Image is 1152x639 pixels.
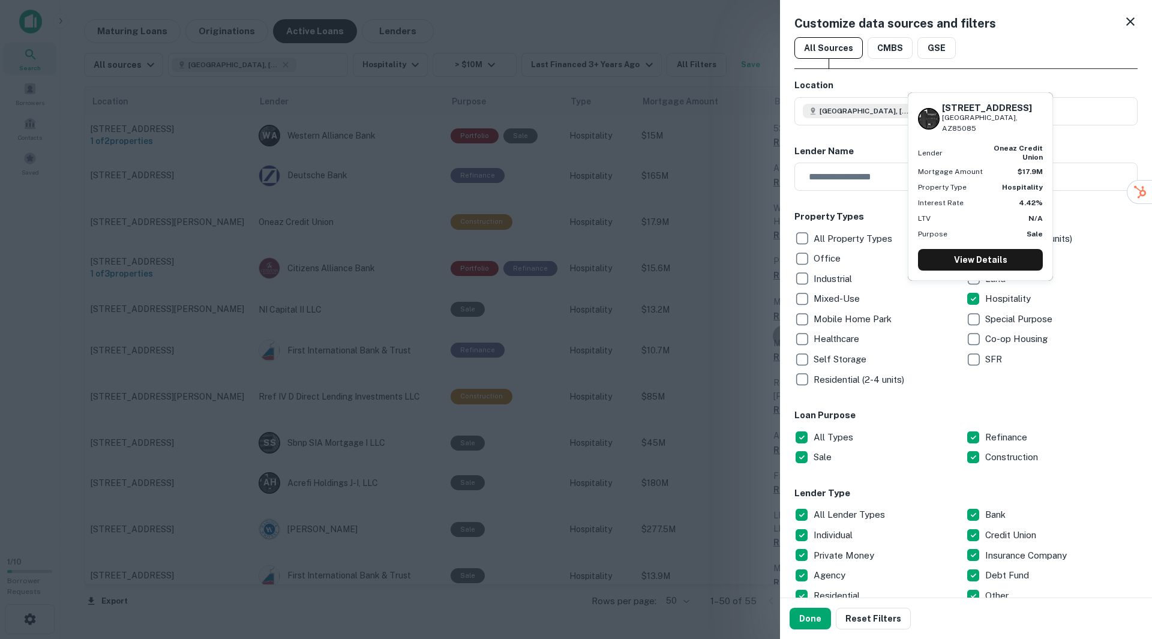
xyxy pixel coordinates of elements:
p: All Lender Types [814,508,887,522]
a: View Details [918,249,1043,271]
strong: $17.9M [1018,167,1043,176]
p: Mobile Home Park [814,312,894,326]
strong: oneaz credit union [994,144,1043,161]
button: All Sources [794,37,863,59]
button: GSE [917,37,956,59]
p: Purpose [918,229,947,239]
p: Residential (2-4 units) [814,373,907,387]
p: Healthcare [814,332,862,346]
p: Self Storage [814,352,869,367]
p: Co-op Housing [985,332,1050,346]
p: Debt Fund [985,568,1031,583]
strong: 4.42% [1019,199,1043,207]
p: Sale [814,450,834,464]
p: SFR [985,352,1004,367]
p: Interest Rate [918,197,964,208]
p: Mixed-Use [814,292,862,306]
p: Office [814,251,843,266]
strong: N/A [1028,214,1043,223]
p: Credit Union [985,528,1039,542]
h6: Property Types [794,210,1138,224]
strong: Hospitality [1002,183,1043,191]
p: Lender [918,148,943,158]
h6: Loan Purpose [794,409,1138,422]
p: All Property Types [814,232,895,246]
p: Refinance [985,430,1030,445]
p: Property Type [918,182,967,193]
p: Other [985,589,1011,603]
h5: Customize data sources and filters [794,14,996,32]
p: Individual [814,528,855,542]
span: [GEOGRAPHIC_DATA], [GEOGRAPHIC_DATA], [GEOGRAPHIC_DATA] [820,106,910,116]
p: Agency [814,568,848,583]
p: Special Purpose [985,312,1055,326]
p: Mortgage Amount [918,166,983,177]
p: Residential [814,589,862,603]
h6: Location [794,79,1138,92]
iframe: Chat Widget [1092,505,1152,562]
h6: Lender Type [794,487,1138,500]
p: Insurance Company [985,548,1069,563]
p: All Types [814,430,856,445]
h6: [STREET_ADDRESS] [942,103,1043,113]
p: Hospitality [985,292,1033,306]
h6: Lender Name [794,145,1138,158]
p: Private Money [814,548,877,563]
button: Done [790,608,831,629]
p: [GEOGRAPHIC_DATA], AZ85085 [942,112,1043,135]
strong: Sale [1027,230,1043,238]
p: Industrial [814,272,854,286]
p: Bank [985,508,1008,522]
p: Construction [985,450,1040,464]
p: LTV [918,213,931,224]
button: Reset Filters [836,608,911,629]
button: CMBS [868,37,913,59]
